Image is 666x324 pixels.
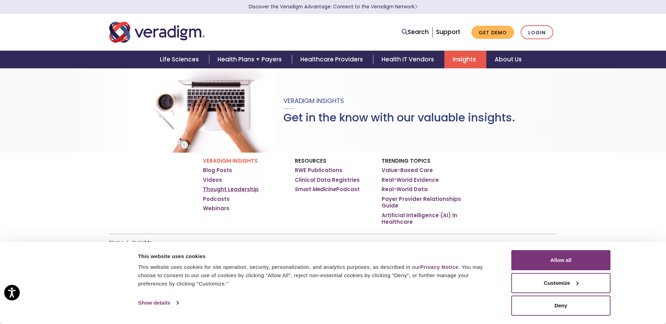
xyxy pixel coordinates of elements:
h1: Get in the know with our valuable insights. [283,111,515,124]
a: Artificial Intelligence (AI) in Healthcare [382,212,463,225]
a: Life Sciences [152,51,209,68]
a: Real-World Data [382,186,428,193]
a: Get Demo [471,26,514,39]
a: Smart MedicinePodcast [295,186,360,193]
a: Support [436,28,460,36]
a: Login [521,25,553,40]
span: Veradigm Insights [283,96,344,105]
a: Value-Based Care [382,167,433,174]
a: Podcasts [203,196,230,203]
div: This website uses cookies [138,252,496,261]
a: Health Plans + Payers [209,51,292,68]
a: Webinars [203,205,229,212]
a: Show details [138,298,178,308]
a: Home [109,239,123,246]
img: Veradigm logo [109,21,205,44]
a: Insights [444,51,486,68]
a: About Us [486,51,530,68]
span: Learn More [415,3,418,10]
iframe: Drift Chat Widget [533,274,658,316]
a: Clinical Data Registries [295,177,360,184]
em: Smart Medicine [295,186,336,193]
a: Blog Posts [203,167,232,174]
a: Health IT Vendors [373,51,444,68]
a: Thought Leadership [203,186,259,193]
button: Customize [511,273,610,293]
a: Real-World Evidence [382,177,439,184]
a: Discover the Veradigm Advantage: Connect to the Veradigm NetworkLearn More [249,3,418,10]
a: RWE Publications [295,167,342,174]
a: Healthcare Providers [292,51,373,68]
button: Allow all [511,250,610,270]
button: Deny [511,296,610,316]
div: This website uses cookies for site operation, security, personalization, and analytics purposes, ... [138,263,496,288]
a: Search [402,27,429,37]
a: Privacy Notice [420,264,458,270]
a: Payer Provider Relationships Guide [382,196,463,209]
a: Videos [203,177,222,184]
